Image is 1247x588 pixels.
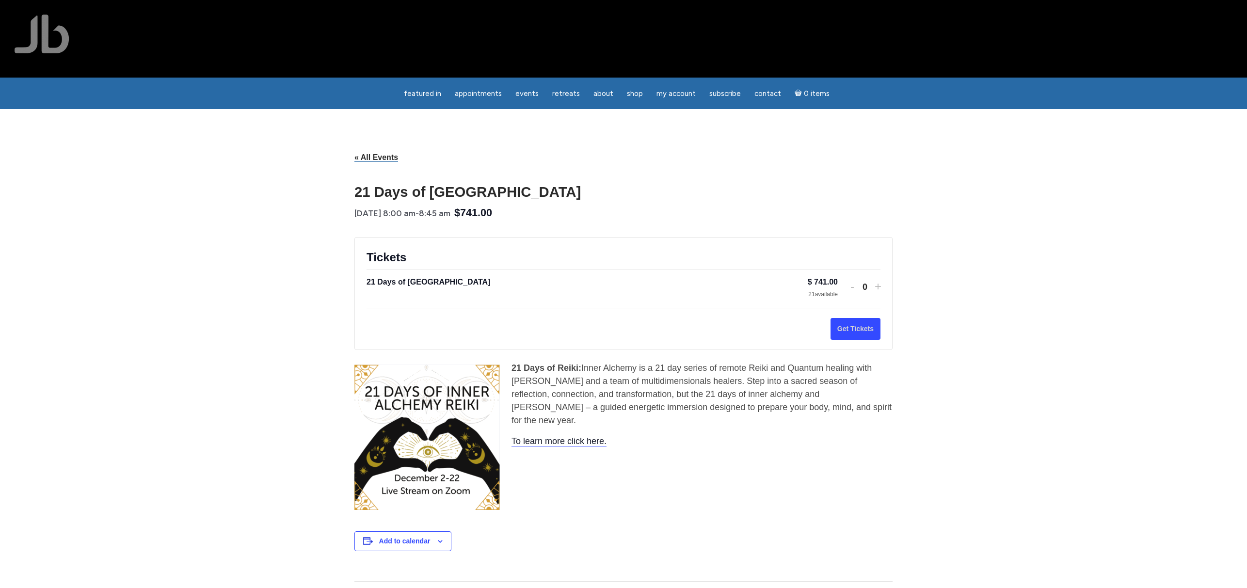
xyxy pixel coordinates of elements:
[808,291,815,298] span: 21
[804,90,830,97] span: 0 items
[512,436,607,446] a: To learn more click here.
[552,89,580,98] span: Retreats
[754,89,781,98] span: Contact
[814,278,838,286] span: 741.00
[354,185,893,199] h1: 21 Days of [GEOGRAPHIC_DATA]
[593,89,613,98] span: About
[512,363,892,425] span: Inner Alchemy is a 21 day series of remote Reiki and Quantum healing with [PERSON_NAME] and a tea...
[367,249,880,266] h2: Tickets
[703,84,747,103] a: Subscribe
[354,206,450,221] div: -
[354,208,416,218] span: [DATE] 8:00 am
[449,84,508,103] a: Appointments
[656,89,696,98] span: My Account
[621,84,649,103] a: Shop
[651,84,702,103] a: My Account
[808,290,838,299] div: available
[515,89,539,98] span: Events
[454,205,492,222] span: $741.00
[588,84,619,103] a: About
[849,280,855,293] button: -
[379,537,431,545] button: View links to add events to your calendar
[510,84,544,103] a: Events
[789,83,835,103] a: Cart0 items
[875,280,880,293] button: +
[367,276,808,288] div: 21 Days of [GEOGRAPHIC_DATA]
[795,89,804,98] i: Cart
[455,89,502,98] span: Appointments
[749,84,787,103] a: Contact
[354,153,398,162] a: « All Events
[808,278,812,286] span: $
[512,363,581,373] strong: 21 Days of Reiki:
[709,89,741,98] span: Subscribe
[546,84,586,103] a: Retreats
[15,15,69,53] img: Jamie Butler. The Everyday Medium
[419,208,450,218] span: 8:45 am
[398,84,447,103] a: featured in
[404,89,441,98] span: featured in
[831,318,880,340] button: Get Tickets
[627,89,643,98] span: Shop
[1227,176,1242,181] span: Shares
